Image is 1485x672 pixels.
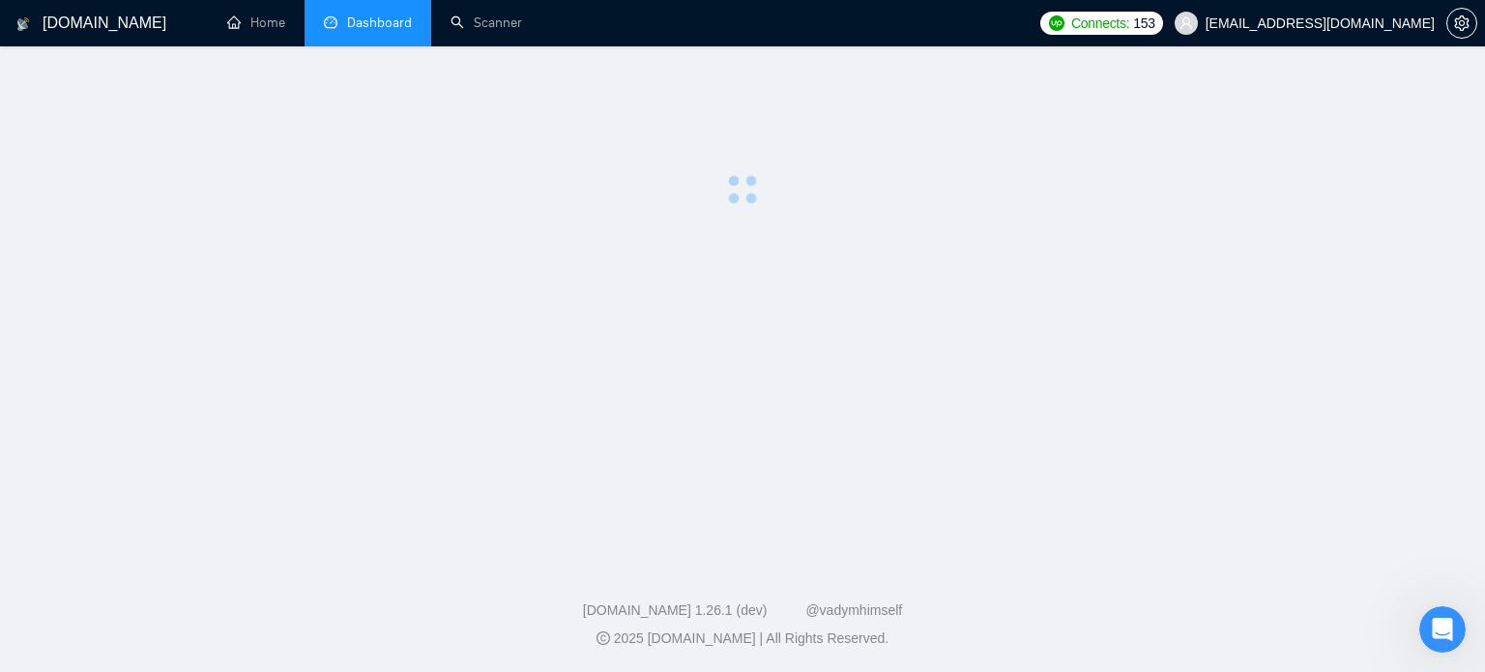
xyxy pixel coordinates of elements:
a: homeHome [227,15,285,31]
span: copyright [597,631,610,645]
button: setting [1446,8,1477,39]
a: [DOMAIN_NAME] 1.26.1 (dev) [583,602,768,618]
a: @vadymhimself [805,602,902,618]
span: user [1179,16,1193,30]
img: logo [16,9,30,40]
img: upwork-logo.png [1049,15,1064,31]
span: 153 [1133,13,1154,34]
span: dashboard [324,15,337,29]
iframe: Intercom live chat [1419,606,1466,653]
div: 2025 [DOMAIN_NAME] | All Rights Reserved. [15,628,1470,649]
a: searchScanner [451,15,522,31]
span: Connects: [1071,13,1129,34]
span: setting [1447,15,1476,31]
a: setting [1446,15,1477,31]
span: Dashboard [347,15,412,31]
